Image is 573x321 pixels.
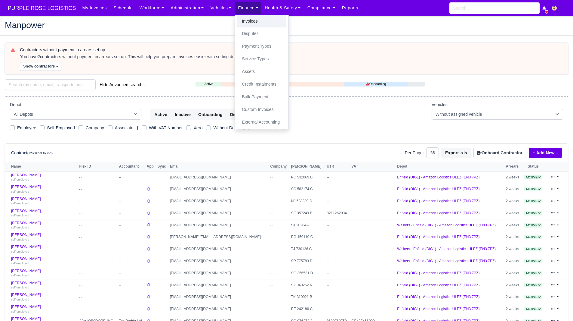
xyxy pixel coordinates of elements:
small: self-employed [11,274,29,277]
label: Without Depot [213,124,240,131]
td: -- [325,255,350,267]
a: Invoices [237,15,286,28]
span: | [137,125,138,130]
td: Sj020284A [290,219,325,231]
span: -- [270,271,273,275]
label: Associate [115,124,134,131]
td: -- [118,303,145,315]
a: Administration [167,2,207,14]
h2: Manpower [5,21,568,29]
a: Custom Invoices [237,103,286,116]
td: [EMAIL_ADDRESS][DOMAIN_NAME] [168,195,269,207]
button: Inactive [171,109,195,120]
input: Search... [449,2,540,14]
a: Health & Safety [261,2,304,14]
a: Workforce [136,2,168,14]
a: Enfield (DIG1) - Amazon Logistics ULEZ (EN3 7PZ) [397,271,479,275]
td: -- [78,219,118,231]
td: 2 weeks [504,207,522,219]
td: 2 weeks [504,219,522,231]
a: [PERSON_NAME] self-employed [11,173,76,182]
small: self-employed [11,226,29,229]
span: Active [524,247,542,251]
td: 2 weeks [504,243,522,255]
td: [EMAIL_ADDRESS][DOMAIN_NAME] [168,207,269,219]
span: -- [270,223,273,227]
td: TJ 730126 C [290,243,325,255]
a: Payment Types [237,40,286,53]
span: -- [270,247,273,251]
span: -- [270,235,273,239]
small: self-employed [11,262,29,265]
a: Walkers - Enfield (DIG1) - Amazon Logistics ULEZ (EN3 7PZ) [397,247,496,251]
td: -- [78,255,118,267]
input: Search (by name, email, transporter id) ... [5,79,96,90]
td: 2 weeks [504,231,522,243]
a: Active [524,223,542,227]
td: -- [118,267,145,279]
td: -- [118,291,145,303]
td: -- [118,279,145,291]
td: -- [118,171,145,183]
td: 8211262934 [325,207,350,219]
td: -- [118,243,145,255]
button: Onboard Contractor [473,148,526,158]
small: self-employed [11,238,29,241]
a: [PERSON_NAME] self-employed [11,197,76,206]
td: -- [118,231,145,243]
td: -- [78,303,118,315]
a: [PERSON_NAME] self-employed [11,269,76,278]
td: [PERSON_NAME][EMAIL_ADDRESS][DOMAIN_NAME] [168,231,269,243]
td: -- [325,291,350,303]
button: Show contractors » [20,62,61,71]
span: -- [270,199,273,203]
small: self-employed [11,250,29,253]
th: VAT [350,162,396,171]
td: -- [78,207,118,219]
a: Enfield (DIG1) - Amazon Logistics ULEZ (EN3 7PZ) [397,235,479,239]
td: -- [78,279,118,291]
a: Walkers - Enfield (DIG1) - Amazon Logistics ULEZ (EN3 7PZ) [397,223,496,227]
td: -- [118,195,145,207]
td: [EMAIL_ADDRESS][DOMAIN_NAME] [168,183,269,195]
small: self-employed [11,214,29,217]
td: -- [118,183,145,195]
a: Compliance [304,2,339,14]
td: [EMAIL_ADDRESS][DOMAIN_NAME] [168,279,269,291]
td: SG 356531 D [290,267,325,279]
td: -- [325,231,350,243]
a: Enfield (DIG1) - Amazon Logistics ULEZ (EN3 7PZ) [397,211,479,215]
a: Enfield (DIG1) - Amazon Logistics ULEZ (EN3 7PZ) [397,307,479,311]
small: self-employed [11,178,29,181]
td: -- [78,291,118,303]
th: Name [5,162,78,171]
div: Manpower [0,16,573,36]
td: TK 310921 B [290,291,325,303]
strong: 2 [38,54,40,59]
td: -- [325,267,350,279]
a: [PERSON_NAME] self-employed [11,233,76,241]
a: Assets [237,65,286,78]
a: [PERSON_NAME] self-employed [11,257,76,266]
a: Reports [339,2,362,14]
a: Active [196,81,222,87]
h6: Contractors without payment in arears set up [20,47,562,52]
a: [PERSON_NAME] self-employed [11,281,76,290]
td: -- [78,231,118,243]
button: Hide Advanced search... [96,80,150,90]
a: [PERSON_NAME] self-employed [11,245,76,253]
a: Active [524,187,542,191]
span: -- [270,307,273,311]
a: Vehicles [207,2,235,14]
a: Enfield (DIG1) - Amazon Logistics ULEZ (EN3 7PZ) [397,175,479,179]
a: External Accounting [237,116,286,129]
small: self-employed [11,286,29,289]
span: -- [270,295,273,299]
div: You have contractors without payment in arrears set up. This will help you prepare invoices easie... [20,54,562,60]
td: SC 582174 C [290,183,325,195]
a: Enfield (DIG1) - Amazon Logistics ULEZ (EN3 7PZ) [397,295,479,299]
td: -- [78,183,118,195]
td: -- [78,195,118,207]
